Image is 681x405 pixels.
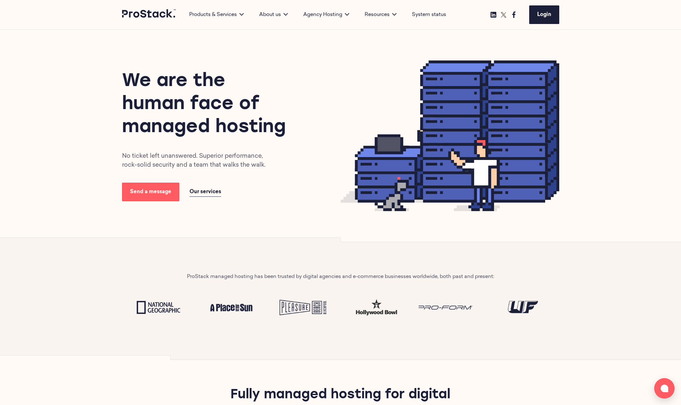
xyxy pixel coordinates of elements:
div: Resources [357,11,404,19]
div: Agency Hosting [296,11,357,19]
button: Open chat window [654,378,675,399]
span: Our services [190,189,221,195]
img: Proform Logo [419,296,481,319]
a: Our services [190,187,221,197]
span: Login [537,12,551,17]
div: Products & Services [182,11,252,19]
a: Prostack logo [122,9,176,20]
p: No ticket left unanswered. Superior performance, rock-solid security and a team that walks the walk. [122,152,273,170]
p: ProStack managed hosting has been trusted by digital agencies and e-commerce businesses worldwide... [187,273,494,281]
img: Pleasure Beach Logo [273,296,336,319]
span: Send a message [130,189,171,195]
a: Send a message [122,183,179,201]
img: test-hw.png [346,297,408,319]
img: A place in the sun Logo [200,296,263,319]
div: About us [252,11,296,19]
img: UF Logo [491,296,554,319]
a: System status [412,11,446,19]
img: National Geographic Logo [127,296,190,319]
a: Login [529,5,559,24]
h1: We are the human face of managed hosting [122,70,290,139]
